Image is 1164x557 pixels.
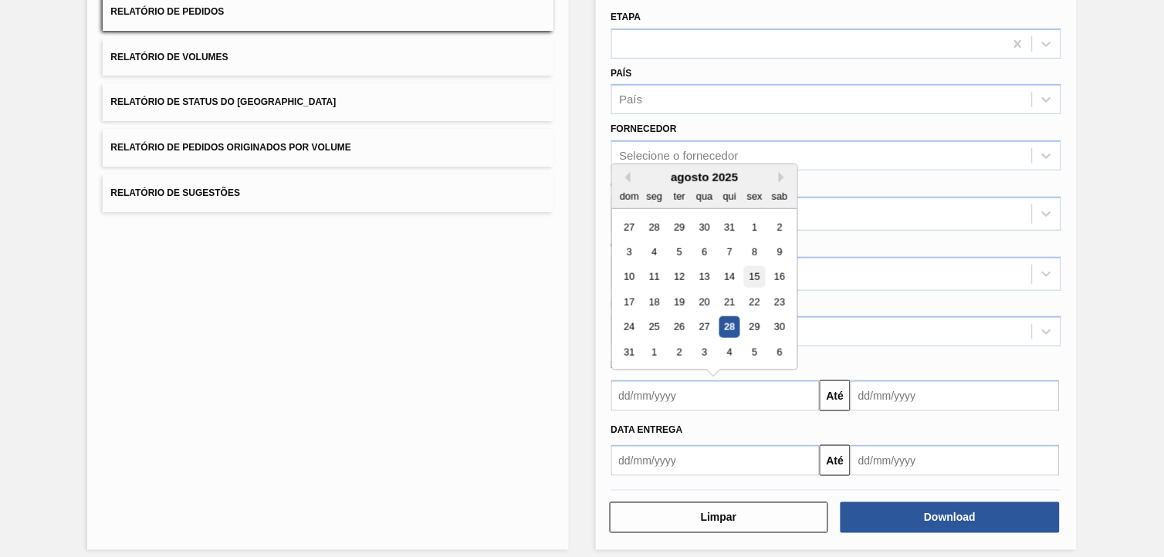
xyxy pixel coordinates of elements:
[820,380,851,411] button: Até
[619,267,640,288] div: Choose domingo, 10 de agosto de 2025
[694,241,715,262] div: Choose quarta-feira, 6 de agosto de 2025
[644,317,665,338] div: Choose segunda-feira, 25 de agosto de 2025
[694,317,715,338] div: Choose quarta-feira, 27 de agosto de 2025
[694,217,715,238] div: Choose quarta-feira, 30 de julho de 2025
[744,217,765,238] div: Choose sexta-feira, 1 de agosto de 2025
[719,186,739,207] div: qui
[668,241,689,262] div: Choose terça-feira, 5 de agosto de 2025
[744,241,765,262] div: Choose sexta-feira, 8 de agosto de 2025
[668,292,689,312] div: Choose terça-feira, 19 de agosto de 2025
[851,380,1060,411] input: dd/mm/yyyy
[620,150,739,163] div: Selecione o fornecedor
[769,267,790,288] div: Choose sábado, 16 de agosto de 2025
[644,186,665,207] div: seg
[769,342,790,363] div: Choose sábado, 6 de setembro de 2025
[620,172,631,183] button: Previous Month
[644,241,665,262] div: Choose segunda-feira, 4 de agosto de 2025
[611,12,641,22] label: Etapa
[719,267,739,288] div: Choose quinta-feira, 14 de agosto de 2025
[769,186,790,207] div: sab
[644,267,665,288] div: Choose segunda-feira, 11 de agosto de 2025
[694,186,715,207] div: qua
[744,342,765,363] div: Choose sexta-feira, 5 de setembro de 2025
[668,317,689,338] div: Choose terça-feira, 26 de agosto de 2025
[668,267,689,288] div: Choose terça-feira, 12 de agosto de 2025
[769,217,790,238] div: Choose sábado, 2 de agosto de 2025
[110,6,224,17] span: Relatório de Pedidos
[620,93,643,106] div: País
[611,380,821,411] input: dd/mm/yyyy
[719,217,739,238] div: Choose quinta-feira, 31 de julho de 2025
[719,241,739,262] div: Choose quinta-feira, 7 de agosto de 2025
[779,172,790,183] button: Next Month
[851,445,1060,476] input: dd/mm/yyyy
[103,129,553,167] button: Relatório de Pedidos Originados por Volume
[110,52,228,62] span: Relatório de Volumes
[694,292,715,312] div: Choose quarta-feira, 20 de agosto de 2025
[612,170,797,184] div: agosto 2025
[611,123,677,134] label: Fornecedor
[644,217,665,238] div: Choose segunda-feira, 28 de julho de 2025
[619,317,640,338] div: Choose domingo, 24 de agosto de 2025
[769,292,790,312] div: Choose sábado, 23 de agosto de 2025
[744,186,765,207] div: sex
[619,241,640,262] div: Choose domingo, 3 de agosto de 2025
[110,96,336,107] span: Relatório de Status do [GEOGRAPHIC_DATA]
[617,214,792,365] div: month 2025-08
[841,502,1060,533] button: Download
[744,292,765,312] div: Choose sexta-feira, 22 de agosto de 2025
[644,292,665,312] div: Choose segunda-feira, 18 de agosto de 2025
[668,342,689,363] div: Choose terça-feira, 2 de setembro de 2025
[619,186,640,207] div: dom
[744,267,765,288] div: Choose sexta-feira, 15 de agosto de 2025
[668,217,689,238] div: Choose terça-feira, 29 de julho de 2025
[719,317,739,338] div: Choose quinta-feira, 28 de agosto de 2025
[744,317,765,338] div: Choose sexta-feira, 29 de agosto de 2025
[619,292,640,312] div: Choose domingo, 17 de agosto de 2025
[719,292,739,312] div: Choose quinta-feira, 21 de agosto de 2025
[110,187,240,198] span: Relatório de Sugestões
[619,217,640,238] div: Choose domingo, 27 de julho de 2025
[769,317,790,338] div: Choose sábado, 30 de agosto de 2025
[611,445,821,476] input: dd/mm/yyyy
[110,142,351,153] span: Relatório de Pedidos Originados por Volume
[820,445,851,476] button: Até
[694,267,715,288] div: Choose quarta-feira, 13 de agosto de 2025
[719,342,739,363] div: Choose quinta-feira, 4 de setembro de 2025
[610,502,829,533] button: Limpar
[668,186,689,207] div: ter
[619,342,640,363] div: Choose domingo, 31 de agosto de 2025
[644,342,665,363] div: Choose segunda-feira, 1 de setembro de 2025
[103,39,553,76] button: Relatório de Volumes
[694,342,715,363] div: Choose quarta-feira, 3 de setembro de 2025
[611,424,683,435] span: Data entrega
[103,83,553,121] button: Relatório de Status do [GEOGRAPHIC_DATA]
[769,241,790,262] div: Choose sábado, 9 de agosto de 2025
[103,174,553,212] button: Relatório de Sugestões
[611,68,632,79] label: País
